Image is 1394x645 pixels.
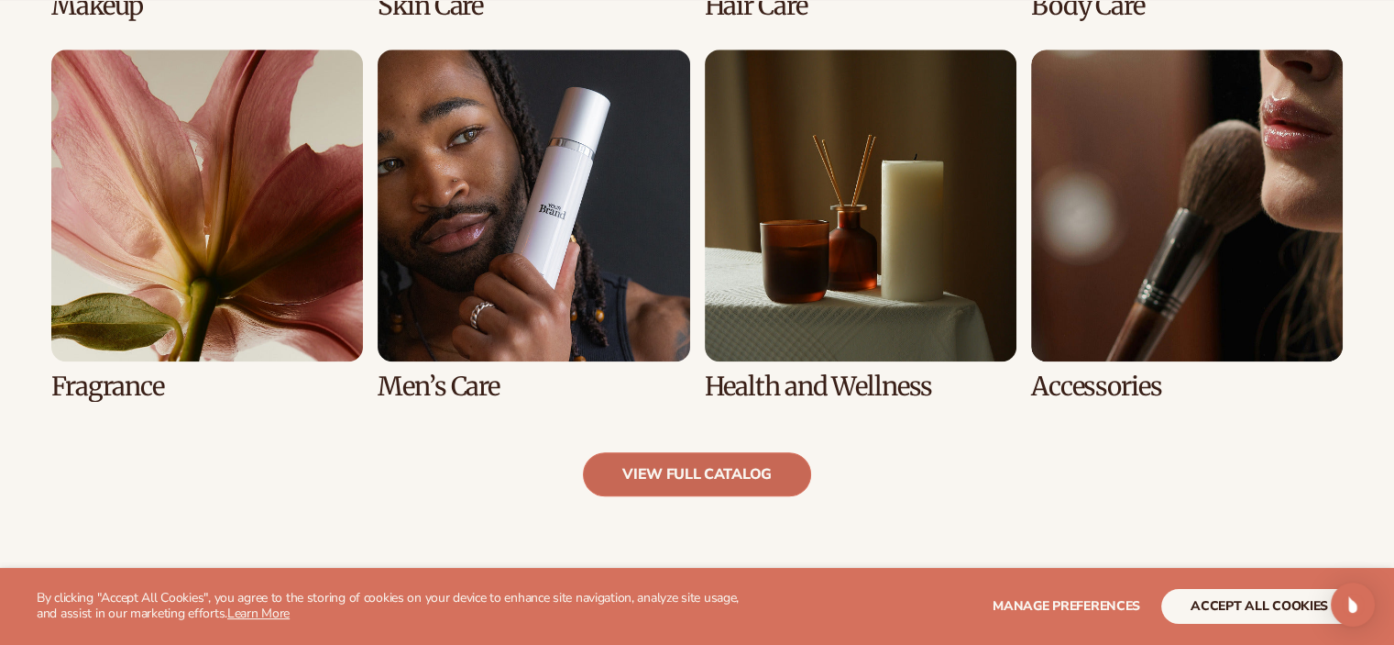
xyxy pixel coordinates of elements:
p: By clicking "Accept All Cookies", you agree to the storing of cookies on your device to enhance s... [37,591,760,622]
span: Manage preferences [993,597,1140,615]
div: 7 / 8 [705,50,1016,401]
div: 5 / 8 [51,50,363,401]
a: Learn More [227,605,290,622]
a: view full catalog [583,452,811,496]
div: 8 / 8 [1031,50,1343,401]
button: Manage preferences [993,589,1140,624]
button: accept all cookies [1161,589,1357,624]
div: Open Intercom Messenger [1331,583,1375,627]
div: 6 / 8 [378,50,689,401]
